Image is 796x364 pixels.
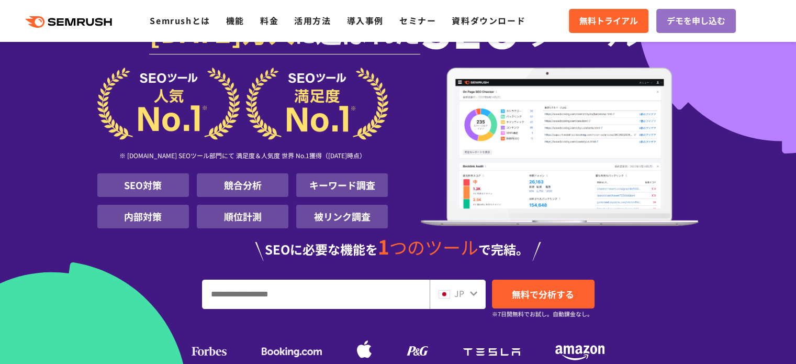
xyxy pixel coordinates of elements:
span: JP [454,287,464,300]
span: SEO [420,6,521,48]
li: 内部対策 [97,205,189,228]
a: デモを申し込む [656,9,736,33]
span: 1 [378,232,389,260]
li: 被リンク調査 [296,205,388,228]
li: 順位計測 [197,205,288,228]
span: 無料で分析する [512,288,574,301]
li: キーワード調査 [296,173,388,197]
div: ※ [DOMAIN_NAME] SEOツール部門にて 満足度＆人気度 世界 No.1獲得（[DATE]時点） [97,140,388,173]
span: つのツール [389,234,478,260]
small: ※7日間無料でお試し。自動課金なし。 [492,309,593,319]
div: SEOに必要な機能を [97,237,699,261]
span: ツール [521,6,647,48]
li: 競合分析 [197,173,288,197]
a: 料金 [260,14,278,27]
a: 資料ダウンロード [452,14,525,27]
a: Semrushとは [150,14,210,27]
a: 導入事例 [347,14,384,27]
a: セミナー [399,14,436,27]
span: デモを申し込む [667,14,725,28]
input: URL、キーワードを入力してください [203,280,429,308]
a: 無料で分析する [492,280,595,308]
a: 無料トライアル [569,9,648,33]
a: 活用方法 [294,14,331,27]
span: で完結。 [478,240,529,258]
li: SEO対策 [97,173,189,197]
span: 無料トライアル [579,14,638,28]
a: 機能 [226,14,244,27]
